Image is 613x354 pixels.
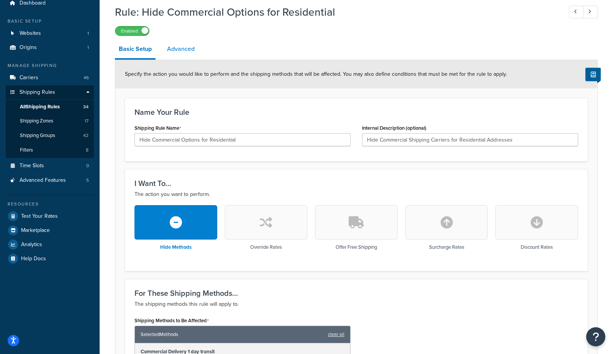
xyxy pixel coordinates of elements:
[6,26,94,41] li: Websites
[134,108,578,116] h3: Name Your Rule
[115,26,149,36] label: Enabled
[6,71,94,85] li: Carriers
[134,179,578,188] h3: I Want To...
[84,75,89,81] span: 46
[20,147,33,153] span: Filters
[336,245,377,250] h3: Offer Free Shipping
[20,44,37,51] span: Origins
[6,129,94,143] li: Shipping Groups
[6,223,94,237] a: Marketplace
[6,41,94,55] li: Origins
[6,114,94,128] li: Shipping Zones
[20,30,41,37] span: Websites
[6,41,94,55] a: Origins1
[362,125,426,131] label: Internal Description (optional)
[6,209,94,223] a: Test Your Rates
[6,18,94,24] div: Basic Setup
[134,289,578,297] h3: For These Shipping Methods...
[6,252,94,266] a: Help Docs
[20,132,55,139] span: Shipping Groups
[586,327,605,346] button: Open Resource Center
[83,104,89,110] span: 34
[250,245,282,250] h3: Override Rates
[20,75,38,81] span: Carriers
[141,329,324,340] span: Selected Methods
[160,245,192,250] h3: Hide Methods
[20,118,53,124] span: Shipping Zones
[6,143,94,157] a: Filters8
[85,118,89,124] span: 17
[6,85,94,100] a: Shipping Rules
[20,104,60,110] span: All Shipping Rules
[6,71,94,85] a: Carriers46
[21,227,50,234] span: Marketplace
[585,68,601,81] button: Show Help Docs
[429,245,464,250] h3: Surcharge Rates
[6,159,94,173] a: Time Slots0
[134,125,181,131] label: Shipping Rule Name
[20,163,44,169] span: Time Slots
[83,132,89,139] span: 42
[20,89,55,96] span: Shipping Rules
[569,6,584,18] a: Previous Record
[6,143,94,157] li: Filters
[6,173,94,188] a: Advanced Features5
[6,129,94,143] a: Shipping Groups42
[115,40,156,60] a: Basic Setup
[86,177,89,184] span: 5
[21,213,58,220] span: Test Your Rates
[115,5,555,20] h1: Rule: Hide Commercial Options for Residential
[6,114,94,128] a: Shipping Zones17
[6,85,94,158] li: Shipping Rules
[87,44,89,51] span: 1
[163,40,198,58] a: Advanced
[134,318,209,324] label: Shipping Methods to Be Affected
[6,100,94,114] a: AllShipping Rules34
[6,26,94,41] a: Websites1
[134,190,578,199] p: The action you want to perform.
[125,70,507,78] span: Specify the action you would like to perform and the shipping methods that will be affected. You ...
[6,173,94,188] li: Advanced Features
[6,62,94,69] div: Manage Shipping
[86,163,89,169] span: 0
[20,177,66,184] span: Advanced Features
[328,329,344,340] a: clear all
[21,241,42,248] span: Analytics
[86,147,89,153] span: 8
[87,30,89,37] span: 1
[21,256,46,262] span: Help Docs
[583,6,598,18] a: Next Record
[6,201,94,207] div: Resources
[521,245,553,250] h3: Discount Rates
[6,238,94,251] a: Analytics
[134,300,578,309] p: The shipping methods this rule will apply to.
[6,159,94,173] li: Time Slots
